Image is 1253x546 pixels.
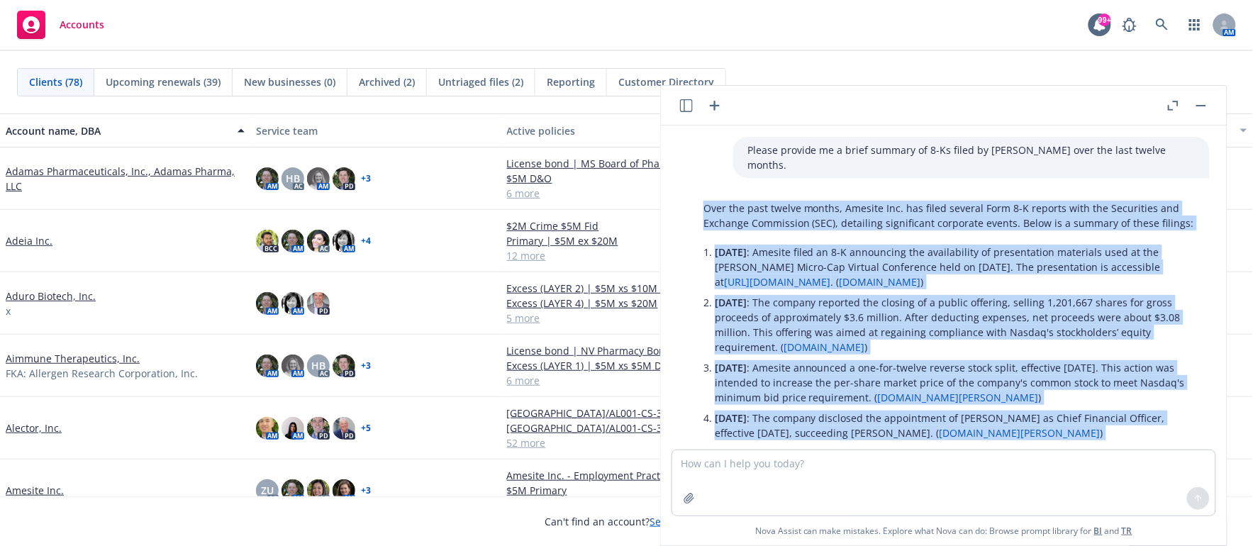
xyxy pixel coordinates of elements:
[650,515,708,528] a: Search for it
[724,275,831,289] a: [URL][DOMAIN_NAME]
[715,361,747,374] span: [DATE]
[361,424,371,433] a: + 5
[256,417,279,440] img: photo
[361,174,371,183] a: + 3
[703,201,1196,230] p: Over the past twelve months, Amesite Inc. has filed several Form 8-K reports with the Securities ...
[282,417,304,440] img: photo
[29,74,82,89] span: Clients (78)
[311,358,325,373] span: HB
[6,303,11,318] span: x
[307,417,330,440] img: photo
[244,74,335,89] span: New businesses (0)
[747,143,1196,172] p: Please provide me a brief summary of 8-Ks filed by [PERSON_NAME] over the last twelve months.
[507,123,746,138] div: Active policies
[507,358,746,373] a: Excess (LAYER 1) | $5M xs $5M D&O
[361,362,371,370] a: + 3
[755,516,1132,545] span: Nova Assist can make mistakes. Explore what Nova can do: Browse prompt library for and
[1098,13,1111,26] div: 99+
[784,340,865,354] a: [DOMAIN_NAME]
[282,479,304,502] img: photo
[715,245,1196,289] p: : Amesite filed an 8-K announcing the availability of presentation materials used at the [PERSON_...
[507,171,746,186] a: $5M D&O
[507,233,746,248] a: Primary | $5M ex $20M
[256,230,279,252] img: photo
[333,417,355,440] img: photo
[715,411,747,425] span: [DATE]
[6,351,140,366] a: Aimmune Therapeutics, Inc.
[6,164,245,194] a: Adamas Pharmaceuticals, Inc., Adamas Pharma, LLC
[6,233,52,248] a: Adeia Inc.
[256,167,279,190] img: photo
[6,420,62,435] a: Alector, Inc.
[507,296,746,311] a: Excess (LAYER 4) | $5M xs $20M
[715,411,1196,440] p: : The company disclosed the appointment of [PERSON_NAME] as Chief Financial Officer, effective [D...
[878,391,1039,404] a: [DOMAIN_NAME][PERSON_NAME]
[715,245,747,259] span: [DATE]
[507,281,746,296] a: Excess (LAYER 2) | $5M xs $10M D&O
[507,311,746,325] a: 5 more
[6,366,198,381] span: FKA: Allergen Research Corporation, Inc.
[501,113,752,147] button: Active policies
[282,292,304,315] img: photo
[715,360,1196,405] p: : Amesite announced a one-for-twelve reverse stock split, effective [DATE]. This action was inten...
[256,123,495,138] div: Service team
[361,237,371,245] a: + 4
[282,230,304,252] img: photo
[940,426,1101,440] a: [DOMAIN_NAME][PERSON_NAME]
[1094,525,1103,537] a: BI
[333,230,355,252] img: photo
[106,74,221,89] span: Upcoming renewals (39)
[507,435,746,450] a: 52 more
[307,230,330,252] img: photo
[840,275,921,289] a: [DOMAIN_NAME]
[507,483,746,498] a: $5M Primary
[618,74,714,89] span: Customer Directory
[1122,525,1132,537] a: TR
[6,123,229,138] div: Account name, DBA
[307,167,330,190] img: photo
[60,19,104,30] span: Accounts
[286,171,300,186] span: HB
[715,296,747,309] span: [DATE]
[1181,11,1209,39] a: Switch app
[1148,11,1176,39] a: Search
[11,5,110,45] a: Accounts
[261,483,274,498] span: ZU
[507,343,746,358] a: License bond | NV Pharmacy Bond
[359,74,415,89] span: Archived (2)
[507,186,746,201] a: 6 more
[507,406,746,420] a: [GEOGRAPHIC_DATA]/AL001-CS-302
[361,486,371,495] a: + 3
[545,514,708,529] span: Can't find an account?
[1115,11,1144,39] a: Report a Bug
[333,479,355,502] img: photo
[507,218,746,233] a: $2M Crime $5M Fid
[256,292,279,315] img: photo
[307,479,330,502] img: photo
[507,420,746,435] a: [GEOGRAPHIC_DATA]/AL001-CS-302
[256,355,279,377] img: photo
[333,167,355,190] img: photo
[6,483,64,498] a: Amesite Inc.
[282,355,304,377] img: photo
[333,355,355,377] img: photo
[307,292,330,315] img: photo
[438,74,523,89] span: Untriaged files (2)
[715,295,1196,355] p: : The company reported the closing of a public offering, selling 1,201,667 shares for gross proce...
[507,156,746,171] a: License bond | MS Board of Pharmacy
[507,468,746,483] a: Amesite Inc. - Employment Practices Liability
[507,248,746,263] a: 12 more
[507,373,746,388] a: 6 more
[250,113,501,147] button: Service team
[6,289,96,303] a: Aduro Biotech, Inc.
[547,74,595,89] span: Reporting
